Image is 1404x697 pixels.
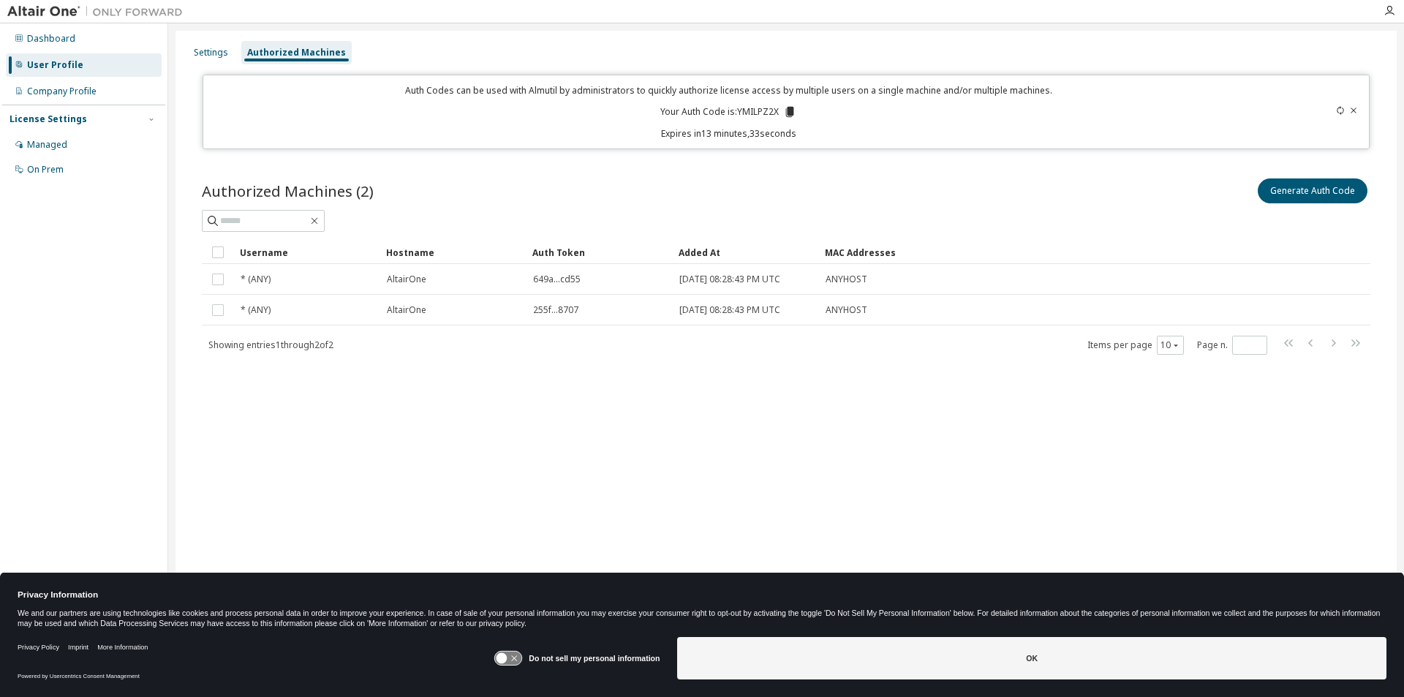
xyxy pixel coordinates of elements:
[27,86,97,97] div: Company Profile
[826,304,867,316] span: ANYHOST
[387,304,426,316] span: AltairOne
[247,47,346,59] div: Authorized Machines
[825,241,1217,264] div: MAC Addresses
[660,105,796,118] p: Your Auth Code is: YMILPZ2X
[27,33,75,45] div: Dashboard
[208,339,333,351] span: Showing entries 1 through 2 of 2
[1197,336,1267,355] span: Page n.
[194,47,228,59] div: Settings
[1160,339,1180,351] button: 10
[1258,178,1367,203] button: Generate Auth Code
[679,241,813,264] div: Added At
[387,274,426,285] span: AltairOne
[826,274,867,285] span: ANYHOST
[10,113,87,125] div: License Settings
[27,164,64,176] div: On Prem
[27,59,83,71] div: User Profile
[679,304,780,316] span: [DATE] 08:28:43 PM UTC
[241,274,271,285] span: * (ANY)
[679,274,780,285] span: [DATE] 08:28:43 PM UTC
[386,241,521,264] div: Hostname
[212,127,1246,140] p: Expires in 13 minutes, 33 seconds
[212,84,1246,97] p: Auth Codes can be used with Almutil by administrators to quickly authorize license access by mult...
[240,241,374,264] div: Username
[532,241,667,264] div: Auth Token
[7,4,190,19] img: Altair One
[533,304,578,316] span: 255f...8707
[1087,336,1184,355] span: Items per page
[27,139,67,151] div: Managed
[533,274,581,285] span: 649a...cd55
[241,304,271,316] span: * (ANY)
[202,181,374,201] span: Authorized Machines (2)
